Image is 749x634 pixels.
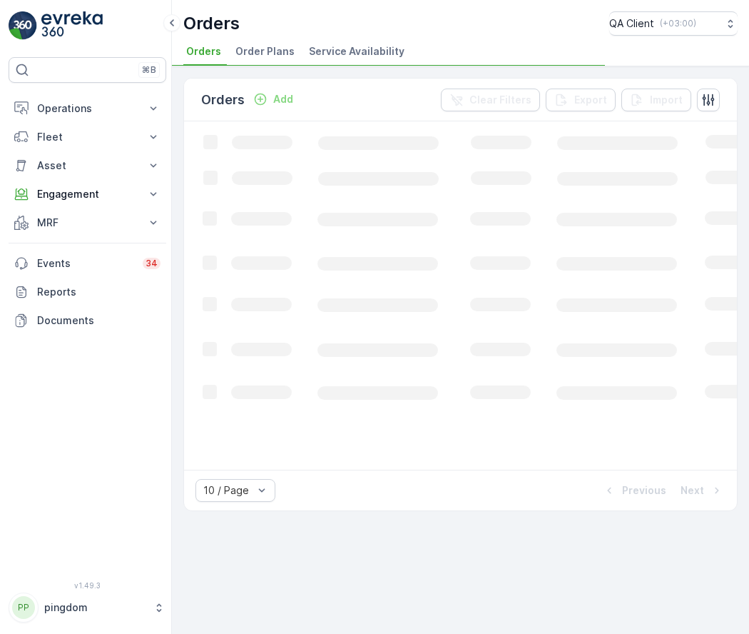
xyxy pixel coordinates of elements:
[9,151,166,180] button: Asset
[679,482,725,499] button: Next
[601,482,668,499] button: Previous
[9,123,166,151] button: Fleet
[183,12,240,35] p: Orders
[37,313,160,328] p: Documents
[37,216,138,230] p: MRF
[37,187,138,201] p: Engagement
[469,93,531,107] p: Clear Filters
[9,94,166,123] button: Operations
[9,249,166,278] a: Events34
[9,581,166,590] span: v 1.49.3
[37,158,138,173] p: Asset
[146,258,158,269] p: 34
[621,89,691,111] button: Import
[37,256,134,271] p: Events
[12,596,35,619] div: PP
[186,44,221,59] span: Orders
[235,44,295,59] span: Order Plans
[142,64,156,76] p: ⌘B
[201,90,245,110] p: Orders
[441,89,540,111] button: Clear Filters
[9,306,166,335] a: Documents
[660,18,696,29] p: ( +03:00 )
[9,278,166,306] a: Reports
[273,92,293,106] p: Add
[609,11,738,36] button: QA Client(+03:00)
[37,130,138,144] p: Fleet
[546,89,616,111] button: Export
[309,44,404,59] span: Service Availability
[681,483,704,498] p: Next
[609,16,654,31] p: QA Client
[622,483,666,498] p: Previous
[37,285,160,299] p: Reports
[44,600,146,615] p: pingdom
[9,180,166,208] button: Engagement
[574,93,607,107] p: Export
[9,593,166,623] button: PPpingdom
[650,93,683,107] p: Import
[248,91,299,108] button: Add
[9,208,166,237] button: MRF
[37,101,138,116] p: Operations
[9,11,37,40] img: logo
[41,11,103,40] img: logo_light-DOdMpM7g.png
